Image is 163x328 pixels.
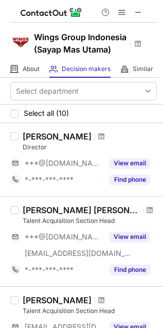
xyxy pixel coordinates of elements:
[110,175,150,185] button: Reveal Button
[23,65,40,73] span: About
[23,295,92,305] div: [PERSON_NAME]
[23,131,92,142] div: [PERSON_NAME]
[34,31,126,56] h1: Wings Group Indonesia (Sayap Mas Utama)
[62,65,111,73] span: Decision makers
[110,265,150,275] button: Reveal Button
[110,158,150,168] button: Reveal Button
[23,216,157,226] div: Talent Acquisition Section Head
[23,143,157,152] div: Director
[133,65,153,73] span: Similar
[24,109,69,117] span: Select all (10)
[23,306,157,316] div: Talent Acquisition Section Head
[110,232,150,242] button: Reveal Button
[16,86,79,96] div: Select department
[23,205,140,215] div: [PERSON_NAME] [PERSON_NAME]
[25,159,103,168] span: ***@[DOMAIN_NAME]
[25,249,132,258] span: [EMAIL_ADDRESS][DOMAIN_NAME]
[21,6,82,19] img: ContactOut v5.3.10
[25,232,103,241] span: ***@[DOMAIN_NAME]
[10,31,31,52] img: c51d9a74e47f9f1ef11059a7b5960441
